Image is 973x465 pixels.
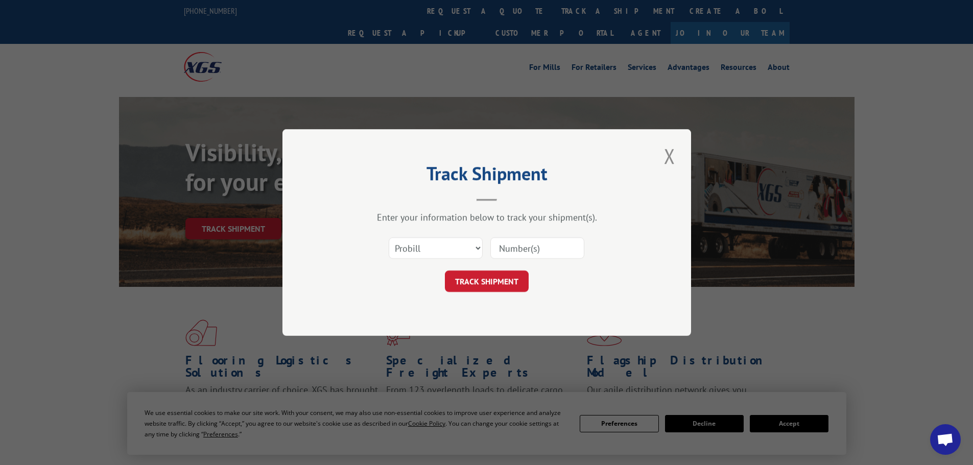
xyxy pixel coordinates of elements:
input: Number(s) [490,237,584,259]
div: Enter your information below to track your shipment(s). [334,211,640,223]
button: TRACK SHIPMENT [445,271,529,292]
button: Close modal [661,142,678,170]
h2: Track Shipment [334,166,640,186]
a: Open chat [930,424,961,455]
